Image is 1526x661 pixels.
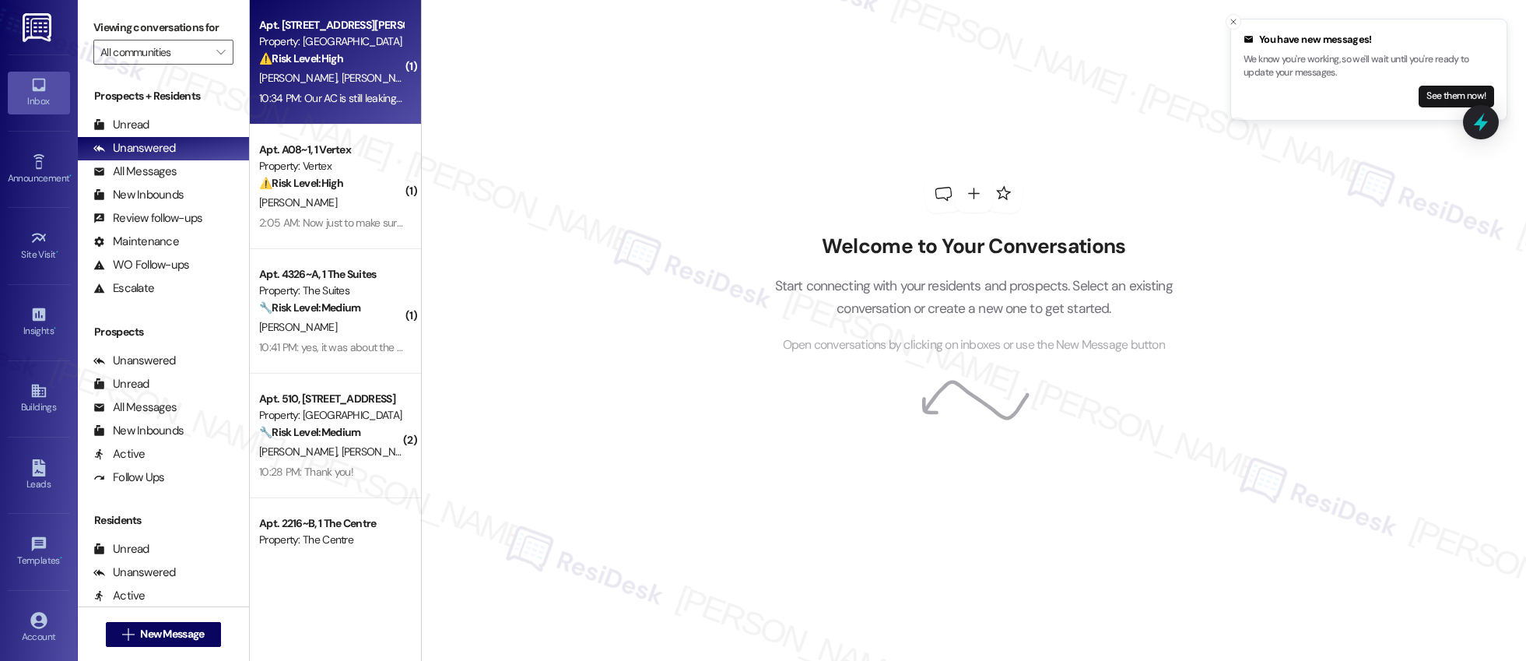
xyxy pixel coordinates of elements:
span: • [56,247,58,258]
a: Insights • [8,301,70,343]
div: Escalate [93,280,154,297]
div: Residents [78,512,249,529]
span: [PERSON_NAME] [259,320,337,334]
div: Property: Vertex [259,158,403,174]
span: • [69,171,72,181]
div: Unanswered [93,564,176,581]
h2: Welcome to Your Conversations [751,234,1196,259]
span: [PERSON_NAME] [259,195,337,209]
span: New Message [140,626,204,642]
div: Unread [93,117,149,133]
span: • [60,553,62,564]
div: Apt. 2216~B, 1 The Centre [259,515,403,532]
a: Templates • [8,531,70,573]
div: Apt. 510, [STREET_ADDRESS] [259,391,403,407]
div: Apt. 4326~A, 1 The Suites [259,266,403,283]
button: Close toast [1226,14,1241,30]
button: New Message [106,622,221,647]
span: [PERSON_NAME] [259,71,342,85]
div: Prospects + Residents [78,88,249,104]
i:  [122,628,134,641]
div: New Inbounds [93,423,184,439]
strong: 🔧 Risk Level: Medium [259,425,360,439]
i:  [216,46,225,58]
span: • [54,323,56,334]
div: Unanswered [93,140,176,156]
div: Property: [GEOGRAPHIC_DATA] [259,33,403,50]
div: Property: The Suites [259,283,403,299]
span: Open conversations by clicking on inboxes or use the New Message button [783,336,1165,355]
p: We know you're working, so we'll wait until you're ready to update your messages. [1244,53,1494,80]
div: Review follow-ups [93,210,202,227]
a: Site Visit • [8,225,70,267]
div: Apt. [STREET_ADDRESS][PERSON_NAME] [259,17,403,33]
div: Maintenance [93,234,179,250]
strong: ⚠️ Risk Level: High [259,176,343,190]
div: WO Follow-ups [93,257,189,273]
span: [PERSON_NAME] [341,71,419,85]
div: Apt. A08~1, 1 Vertex [259,142,403,158]
a: Buildings [8,378,70,420]
div: You have new messages! [1244,32,1494,47]
a: Leads [8,455,70,497]
div: Active [93,446,146,462]
div: Property: [GEOGRAPHIC_DATA] [259,407,403,424]
strong: 🔧 Risk Level: Medium [259,301,360,315]
div: 10:28 PM: Thank you! [259,465,353,479]
a: Inbox [8,72,70,114]
strong: ⚠️ Risk Level: High [259,51,343,65]
div: Active [93,588,146,604]
div: Property: The Centre [259,532,403,548]
a: Account [8,607,70,649]
button: See them now! [1419,86,1494,107]
span: [PERSON_NAME] [259,445,342,459]
div: Follow Ups [93,469,165,486]
label: Viewing conversations for [93,16,233,40]
div: New Inbounds [93,187,184,203]
div: Unread [93,541,149,557]
img: ResiDesk Logo [23,13,54,42]
div: All Messages [93,163,177,180]
div: Prospects [78,324,249,340]
div: 10:34 PM: Our AC is still leaking water. [259,91,426,105]
input: All communities [100,40,209,65]
div: Unread [93,376,149,392]
p: Start connecting with your residents and prospects. Select an existing conversation or create a n... [751,275,1196,319]
div: 2:05 AM: Now just to make sure because I don't want to get any late fees. If there's still a bala... [259,216,1027,230]
div: Unanswered [93,353,176,369]
div: All Messages [93,399,177,416]
span: [PERSON_NAME] [341,445,419,459]
strong: 🔧 Risk Level: Medium [259,550,360,564]
div: 10:41 PM: yes, it was about the work order for my dishwasher. [259,340,533,354]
